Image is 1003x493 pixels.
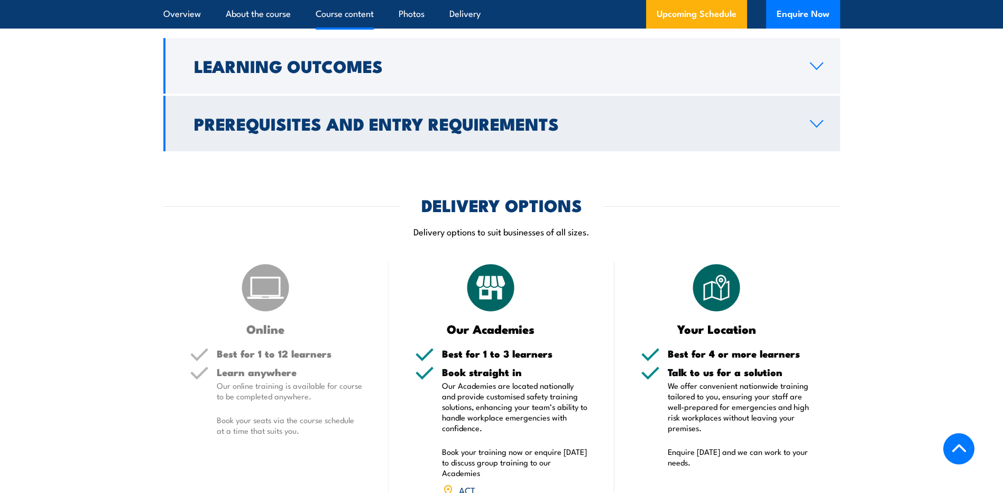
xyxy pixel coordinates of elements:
[163,225,840,238] p: Delivery options to suit businesses of all sizes.
[163,96,840,151] a: Prerequisites and Entry Requirements
[641,323,793,335] h3: Your Location
[442,380,588,433] p: Our Academies are located nationally and provide customised safety training solutions, enhancing ...
[442,367,588,377] h5: Book straight in
[421,197,582,212] h2: DELIVERY OPTIONS
[163,38,840,94] a: Learning Outcomes
[668,446,814,468] p: Enquire [DATE] and we can work to your needs.
[415,323,567,335] h3: Our Academies
[217,349,363,359] h5: Best for 1 to 12 learners
[668,367,814,377] h5: Talk to us for a solution
[442,349,588,359] h5: Best for 1 to 3 learners
[442,446,588,478] p: Book your training now or enquire [DATE] to discuss group training to our Academies
[194,58,793,73] h2: Learning Outcomes
[217,367,363,377] h5: Learn anywhere
[190,323,342,335] h3: Online
[217,415,363,436] p: Book your seats via the course schedule at a time that suits you.
[668,380,814,433] p: We offer convenient nationwide training tailored to you, ensuring your staff are well-prepared fo...
[668,349,814,359] h5: Best for 4 or more learners
[194,116,793,131] h2: Prerequisites and Entry Requirements
[217,380,363,401] p: Our online training is available for course to be completed anywhere.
